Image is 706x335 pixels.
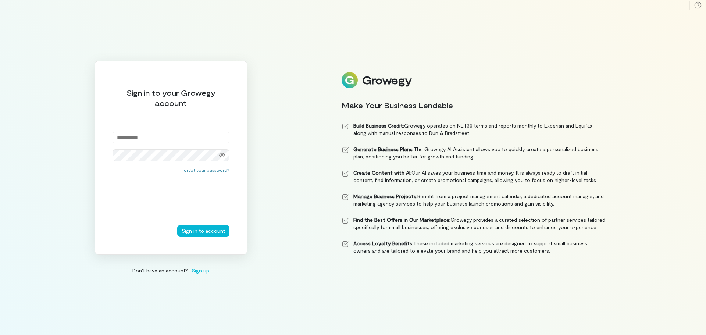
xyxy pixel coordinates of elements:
div: Don’t have an account? [95,267,247,274]
li: Our AI saves your business time and money. It is always ready to draft initial content, find info... [342,169,606,184]
li: Benefit from a project management calendar, a dedicated account manager, and marketing agency ser... [342,193,606,207]
div: Sign in to your Growegy account [113,88,229,108]
button: Sign in to account [177,225,229,237]
strong: Access Loyalty Benefits: [353,240,413,246]
button: Forgot your password? [182,167,229,173]
span: Sign up [192,267,209,274]
li: Growegy provides a curated selection of partner services tailored specifically for small business... [342,216,606,231]
strong: Create Content with AI: [353,170,411,176]
strong: Build Business Credit: [353,122,404,129]
strong: Manage Business Projects: [353,193,417,199]
li: The Growegy AI Assistant allows you to quickly create a personalized business plan, positioning y... [342,146,606,160]
img: Logo [342,72,358,88]
strong: Generate Business Plans: [353,146,414,152]
li: These included marketing services are designed to support small business owners and are tailored ... [342,240,606,254]
div: Growegy [362,74,411,86]
li: Growegy operates on NET30 terms and reports monthly to Experian and Equifax, along with manual re... [342,122,606,137]
strong: Find the Best Offers in Our Marketplace: [353,217,450,223]
div: Make Your Business Lendable [342,100,606,110]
